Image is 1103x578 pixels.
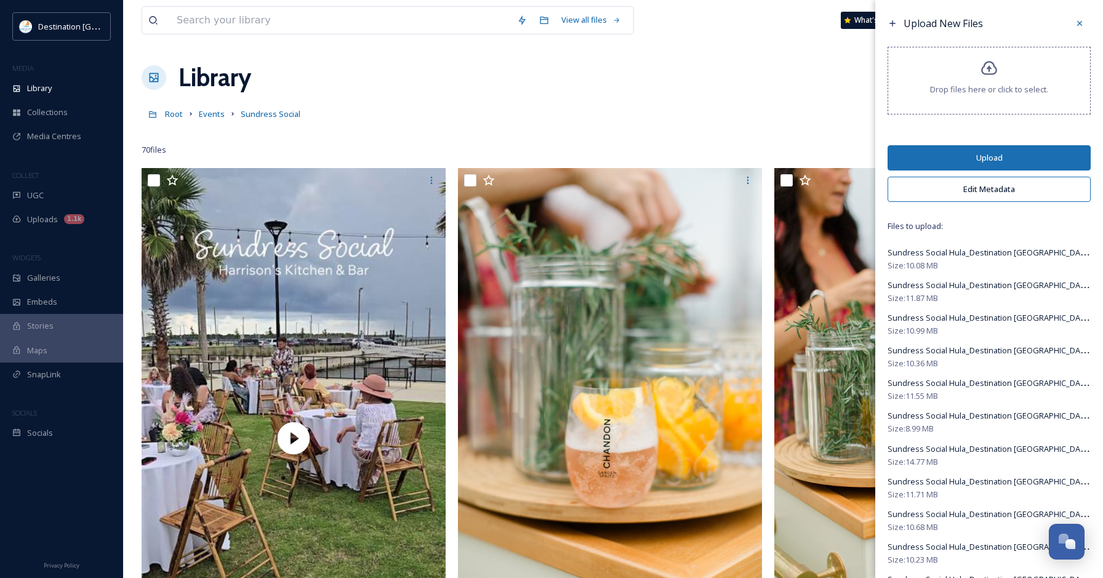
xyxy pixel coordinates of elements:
span: Collections [27,106,68,118]
a: Library [178,59,251,96]
span: Sundress Social [241,108,300,119]
span: Maps [27,345,47,356]
span: SOCIALS [12,408,37,417]
span: Size: 10.68 MB [888,521,938,533]
a: What's New [841,12,902,29]
span: Media Centres [27,130,81,142]
span: Size: 10.23 MB [888,554,938,566]
a: View all files [555,8,627,32]
span: Destination [GEOGRAPHIC_DATA] [38,20,161,32]
span: Size: 11.55 MB [888,390,938,402]
span: Privacy Policy [44,561,79,569]
button: Edit Metadata [888,177,1091,202]
span: COLLECT [12,171,39,180]
span: Size: 10.36 MB [888,358,938,369]
span: WIDGETS [12,253,41,262]
a: Sundress Social [241,106,300,121]
span: Library [27,82,52,94]
span: Embeds [27,296,57,308]
span: SnapLink [27,369,61,380]
span: Files to upload: [888,220,1091,232]
img: download.png [20,20,32,33]
span: Size: 14.77 MB [888,456,938,468]
span: Size: 11.87 MB [888,292,938,304]
span: Events [199,108,225,119]
span: Size: 8.99 MB [888,423,934,435]
span: Size: 11.71 MB [888,489,938,500]
a: Privacy Policy [44,557,79,572]
span: Size: 10.99 MB [888,325,938,337]
span: Drop files here or click to select. [930,84,1048,95]
span: 70 file s [142,144,166,156]
span: Uploads [27,214,58,225]
input: Search your library [170,7,511,34]
button: Open Chat [1049,524,1085,560]
a: Events [199,106,225,121]
span: Size: 10.08 MB [888,260,938,271]
span: MEDIA [12,63,34,73]
span: Upload New Files [904,17,983,30]
span: Socials [27,427,53,439]
span: Root [165,108,183,119]
span: Galleries [27,272,60,284]
button: Upload [888,145,1091,171]
span: UGC [27,190,44,201]
span: Stories [27,320,54,332]
a: Root [165,106,183,121]
div: 1.1k [64,214,84,224]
